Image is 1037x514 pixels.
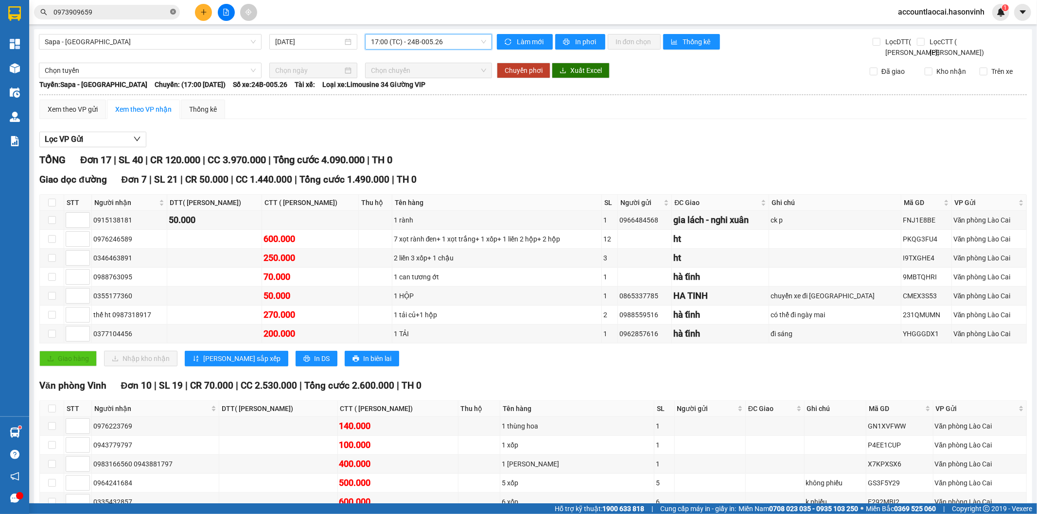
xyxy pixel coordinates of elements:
[502,497,652,507] div: 6 xốp
[1002,4,1009,11] sup: 1
[894,505,936,513] strong: 0369 525 060
[608,34,661,50] button: In đơn chọn
[933,493,1027,512] td: Văn phòng Lào Cai
[338,401,458,417] th: CTT ( [PERSON_NAME])
[505,38,513,46] span: sync
[170,8,176,17] span: close-circle
[264,232,357,246] div: 600.000
[10,450,19,459] span: question-circle
[180,174,183,185] span: |
[502,459,652,469] div: 1 [PERSON_NAME]
[236,174,292,185] span: CC 1.440.000
[394,253,600,263] div: 2 liền 3 xốp+ 1 chậu
[654,401,675,417] th: SL
[683,36,712,47] span: Thống kê
[954,197,1017,208] span: VP Gửi
[345,351,399,366] button: printerIn biên lai
[953,309,1025,320] div: Văn phòng Lào Cai
[932,66,970,77] span: Kho nhận
[170,9,176,15] span: close-circle
[392,174,394,185] span: |
[997,8,1005,17] img: icon-new-feature
[901,325,952,343] td: YHGGGDX1
[953,234,1025,244] div: Văn phòng Lào Cai
[651,503,653,514] span: |
[866,493,933,512] td: E292MBI2
[769,505,858,513] strong: 0708 023 035 - 0935 103 250
[943,503,945,514] span: |
[771,309,899,320] div: có thể đi ngày mai
[299,174,389,185] span: Tổng cước 1.490.000
[45,34,256,49] span: Sapa - Hà Tĩnh
[322,79,425,90] span: Loại xe: Limousine 34 Giường VIP
[901,287,952,306] td: CMEX3S53
[10,63,20,73] img: warehouse-icon
[304,380,394,391] span: Tổng cước 2.600.000
[1003,4,1007,11] span: 1
[352,355,359,363] span: printer
[552,63,610,78] button: downloadXuất Excel
[231,174,233,185] span: |
[264,289,357,303] div: 50.000
[367,154,369,166] span: |
[273,154,365,166] span: Tổng cước 4.090.000
[394,328,600,339] div: 1 TẢI
[303,355,310,363] span: printer
[771,291,899,301] div: chuyển xe đi [GEOGRAPHIC_DATA]
[264,251,357,265] div: 250.000
[39,81,147,88] b: Tuyến: Sapa - [GEOGRAPHIC_DATA]
[93,421,217,431] div: 0976223769
[935,440,1025,450] div: Văn phòng Lào Cai
[94,197,157,208] span: Người nhận
[952,249,1027,268] td: Văn phòng Lào Cai
[189,104,217,115] div: Thống kê
[673,251,767,265] div: ht
[805,401,867,417] th: Ghi chú
[314,353,330,364] span: In DS
[901,211,952,230] td: FNJ1E8BE
[145,154,148,166] span: |
[394,291,600,301] div: 1 HỘP
[295,79,315,90] span: Tài xế:
[203,154,205,166] span: |
[603,309,616,320] div: 2
[39,351,97,366] button: uploadGiao hàng
[673,270,767,284] div: hà tĩnh
[93,440,217,450] div: 0943779797
[167,195,262,211] th: DTT( [PERSON_NAME])
[603,291,616,301] div: 1
[122,174,147,185] span: Đơn 7
[223,9,229,16] span: file-add
[264,327,357,341] div: 200.000
[218,4,235,21] button: file-add
[771,215,899,225] div: ck p
[10,494,19,503] span: message
[953,215,1025,225] div: Văn phòng Lào Cai
[953,272,1025,282] div: Văn phòng Lào Cai
[275,36,343,47] input: 15/10/2025
[397,380,399,391] span: |
[502,421,652,431] div: 1 thùng hoa
[121,380,152,391] span: Đơn 10
[45,63,256,78] span: Chọn tuyến
[660,503,736,514] span: Cung cấp máy in - giấy in:
[903,215,950,225] div: FNJ1E8BE
[769,195,901,211] th: Ghi chú
[663,34,720,50] button: bar-chartThống kê
[40,9,47,16] span: search
[500,401,654,417] th: Tên hàng
[603,215,616,225] div: 1
[39,154,66,166] span: TỔNG
[671,38,679,46] span: bar-chart
[200,9,207,16] span: plus
[935,497,1025,507] div: Văn phòng Lào Cai
[93,328,165,339] div: 0377104456
[673,232,767,246] div: ht
[233,79,287,90] span: Số xe: 24B-005.26
[245,9,252,16] span: aim
[901,306,952,325] td: 231QMUMN
[195,4,212,21] button: plus
[868,497,931,507] div: E292MBI2
[208,154,266,166] span: CC 3.970.000
[952,287,1027,306] td: Văn phòng Lào Cai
